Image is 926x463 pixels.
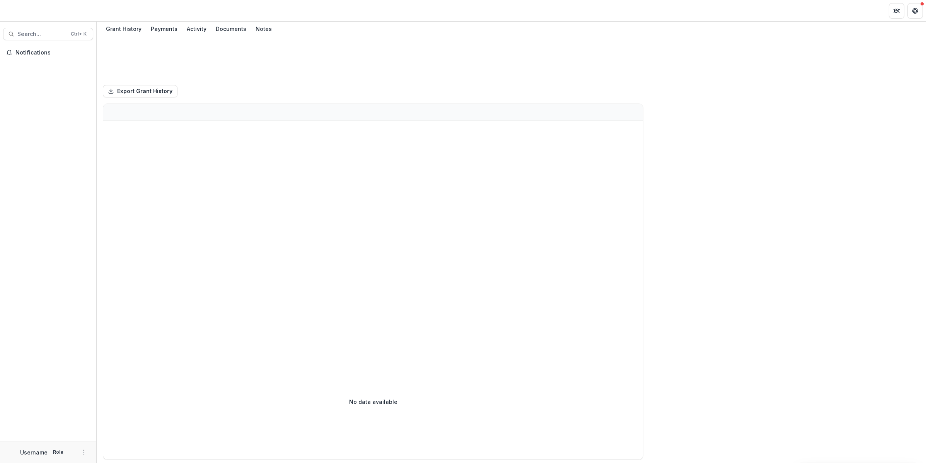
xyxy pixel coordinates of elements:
[213,22,249,37] a: Documents
[213,23,249,34] div: Documents
[17,31,66,37] span: Search...
[907,3,923,19] button: Get Help
[3,28,93,40] button: Search...
[252,23,275,34] div: Notes
[889,3,904,19] button: Partners
[79,448,89,457] button: More
[148,23,181,34] div: Payments
[184,22,210,37] a: Activity
[3,46,93,59] button: Notifications
[103,22,145,37] a: Grant History
[15,49,90,56] span: Notifications
[51,449,66,456] p: Role
[69,30,88,38] div: Ctrl + K
[103,23,145,34] div: Grant History
[349,398,397,406] p: No data available
[184,23,210,34] div: Activity
[20,448,48,456] p: Username
[148,22,181,37] a: Payments
[252,22,275,37] a: Notes
[103,85,177,97] button: Export Grant History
